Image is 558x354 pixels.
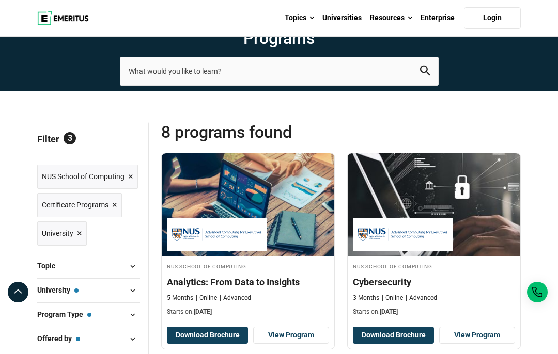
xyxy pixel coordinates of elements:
[37,333,80,344] span: Offered by
[42,199,109,211] span: Certificate Programs
[120,28,439,49] span: Programs
[161,122,341,142] span: 8 Programs found
[172,223,262,246] img: NUS School of Computing
[420,68,430,77] a: search
[64,132,76,144] span: 3
[348,153,520,321] a: Cybersecurity Course by NUS School of Computing - September 30, 2025 NUS School of Computing NUS ...
[253,327,329,344] a: View Program
[353,262,515,270] h4: NUS School of Computing
[112,198,117,213] span: ×
[162,153,334,256] img: Analytics: From Data to Insights | Online Business Analytics Course
[37,193,122,217] a: Certificate Programs ×
[220,294,251,302] p: Advanced
[464,7,521,29] a: Login
[167,327,248,344] button: Download Brochure
[167,276,329,288] h4: Analytics: From Data to Insights
[196,294,217,302] p: Online
[37,221,87,246] a: University ×
[382,294,403,302] p: Online
[37,259,140,274] button: Topic
[353,327,434,344] button: Download Brochure
[348,153,520,256] img: Cybersecurity | Online Cybersecurity Course
[439,327,515,344] a: View Program
[194,308,212,315] span: [DATE]
[358,223,448,246] img: NUS School of Computing
[37,309,91,320] span: Program Type
[353,276,515,288] h4: Cybersecurity
[162,153,334,321] a: Business Analytics Course by NUS School of Computing - September 30, 2025 NUS School of Computing...
[77,226,82,241] span: ×
[420,65,430,77] button: search
[167,262,329,270] h4: NUS School of Computing
[37,260,64,271] span: Topic
[353,294,379,302] p: 3 Months
[120,57,439,86] input: search-page
[406,294,437,302] p: Advanced
[37,283,140,298] button: University
[37,284,79,296] span: University
[42,171,125,182] span: NUS School of Computing
[37,331,140,347] button: Offered by
[128,169,133,184] span: ×
[108,134,140,147] a: Reset all
[380,308,398,315] span: [DATE]
[167,294,193,302] p: 5 Months
[37,122,140,156] p: Filter
[167,308,329,316] p: Starts on:
[37,165,138,189] a: NUS School of Computing ×
[37,307,140,323] button: Program Type
[353,308,515,316] p: Starts on:
[42,228,73,239] span: University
